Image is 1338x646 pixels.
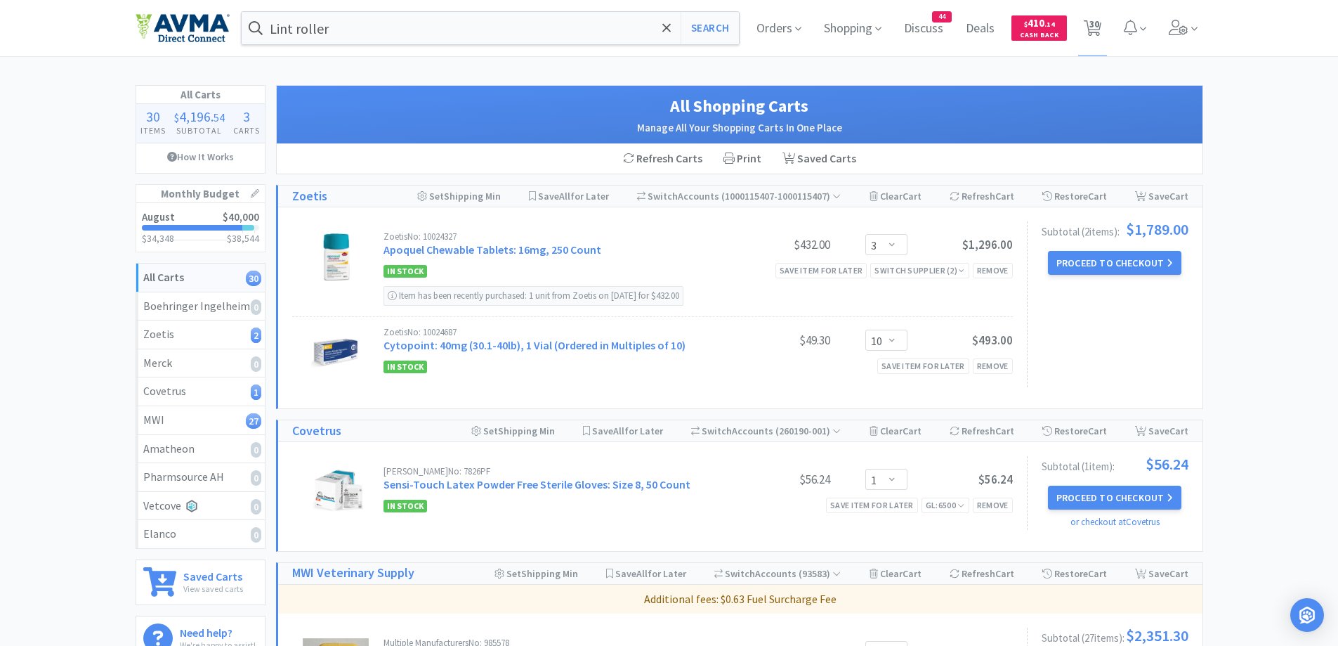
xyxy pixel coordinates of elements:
[615,567,686,580] span: Save for Later
[1088,425,1107,437] span: Cart
[243,108,250,125] span: 3
[1048,486,1181,510] button: Proceed to Checkout
[506,567,521,580] span: Set
[1135,563,1188,584] div: Save
[143,468,258,486] div: Pharmsource AH
[292,186,327,207] h1: Zoetis
[702,425,732,437] span: Switch
[538,190,609,202] span: Save for Later
[136,406,265,435] a: MWI27
[179,108,211,125] span: 4,196
[136,321,265,349] a: Zoetis2
[136,86,265,104] h1: All Carts
[1011,9,1067,47] a: $410.14Cash Back
[796,567,841,580] span: ( 93583 )
[136,143,265,170] a: How It Works
[898,22,949,35] a: Discuss44
[719,190,841,202] span: ( 1000115407-1000115407 )
[143,382,258,401] div: Covetrus
[725,236,830,253] div: $432.00
[950,563,1014,584] div: Refresh
[933,12,951,22] span: 44
[251,442,261,458] i: 0
[1078,24,1107,37] a: 30
[174,110,179,124] span: $
[870,186,921,207] div: Clear
[136,560,265,605] a: Saved CartsView saved carts
[1042,456,1188,472] div: Subtotal ( 1 item ):
[775,263,867,278] div: Save item for later
[1024,16,1055,30] span: 410
[960,22,1000,35] a: Deals
[136,13,230,43] img: e4e33dab9f054f5782a47901c742baa9_102.png
[1088,190,1107,202] span: Cart
[136,264,265,292] a: All Carts30
[232,232,259,245] span: 38,544
[170,124,229,137] h4: Subtotal
[612,144,713,174] div: Refresh Carts
[772,144,867,174] a: Saved Carts
[136,463,265,492] a: Pharmsource AH0
[1169,190,1188,202] span: Cart
[291,119,1188,136] h2: Manage All Your Shopping Carts In One Place
[246,413,261,429] i: 27
[637,186,841,207] div: Accounts
[691,420,841,441] div: Accounts
[903,567,921,580] span: Cart
[383,500,427,512] span: In Stock
[143,354,258,373] div: Merck
[242,12,740,44] input: Search by item, sku, manufacturer, ingredient, size...
[143,525,258,543] div: Elanco
[183,567,243,582] h6: Saved Carts
[251,356,261,372] i: 0
[143,411,258,429] div: MWI
[136,203,265,252] a: August$40,000$34,348$38,544
[143,270,184,284] strong: All Carts
[973,358,1013,373] div: Remove
[284,590,1197,609] p: Additional fees: $0.63 Fuel Surcharge Fee
[995,425,1014,437] span: Cart
[1044,20,1055,29] span: . 14
[142,212,175,222] h2: August
[136,292,265,321] a: Boehringer Ingelheim0
[227,233,259,243] h3: $
[170,110,229,124] div: .
[1020,32,1058,41] span: Cash Back
[143,440,258,458] div: Amatheon
[978,472,1013,487] span: $56.24
[471,420,555,441] div: Shipping Min
[383,338,686,352] a: Cytopoint: 40mg (30.1-40lb), 1 Vial (Ordered in Multiples of 10)
[180,624,256,638] h6: Need help?
[292,563,414,583] a: MWI Veterinary Supply
[214,110,225,124] span: 54
[383,477,690,491] a: Sensi-Touch Latex Powder Free Sterile Gloves: Size 8, 50 Count
[681,12,739,44] button: Search
[383,361,427,373] span: In Stock
[251,499,261,515] i: 0
[903,190,921,202] span: Cart
[311,232,360,281] img: fc146469712d45738f4d6797b6cd308c_598477.png
[877,358,969,373] div: Save item for later
[483,425,498,437] span: Set
[223,210,259,224] span: $40,000
[383,232,725,241] div: Zoetis No: 10024327
[143,497,258,515] div: Vetcove
[950,186,1014,207] div: Refresh
[142,232,174,245] span: $34,348
[973,263,1013,278] div: Remove
[1070,516,1160,528] a: or checkout at Covetrus
[136,124,170,137] h4: Items
[1042,420,1107,441] div: Restore
[926,500,965,510] span: GL: 6500
[251,527,261,543] i: 0
[725,471,830,488] div: $56.24
[383,328,725,337] div: Zoetis No: 10024687
[725,332,830,349] div: $49.30
[383,243,601,257] a: Apoquel Chewable Tablets: 16mg, 250 Count
[246,271,261,286] i: 30
[292,421,341,441] a: Covetrus
[1048,251,1181,275] button: Proceed to Checkout
[903,425,921,437] span: Cart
